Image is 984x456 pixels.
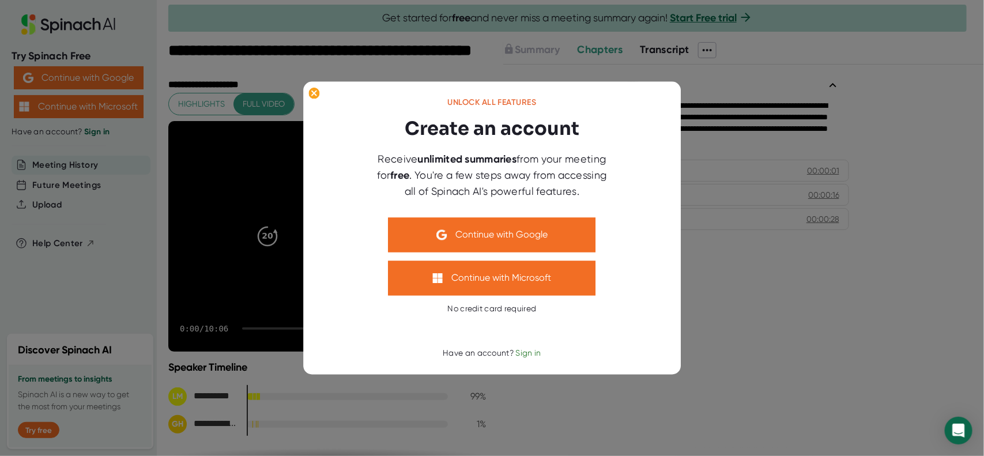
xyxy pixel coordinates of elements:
[405,114,579,142] h3: Create an account
[436,229,447,240] img: Aehbyd4JwY73AAAAAElFTkSuQmCC
[516,349,541,358] span: Sign in
[418,153,517,165] b: unlimited summaries
[389,261,596,295] button: Continue with Microsoft
[389,217,596,252] button: Continue with Google
[945,417,972,444] div: Open Intercom Messenger
[448,304,537,314] div: No credit card required
[443,349,541,359] div: Have an account?
[390,169,409,182] b: free
[371,151,613,199] div: Receive from your meeting for . You're a few steps away from accessing all of Spinach AI's powerf...
[447,97,537,108] div: Unlock all features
